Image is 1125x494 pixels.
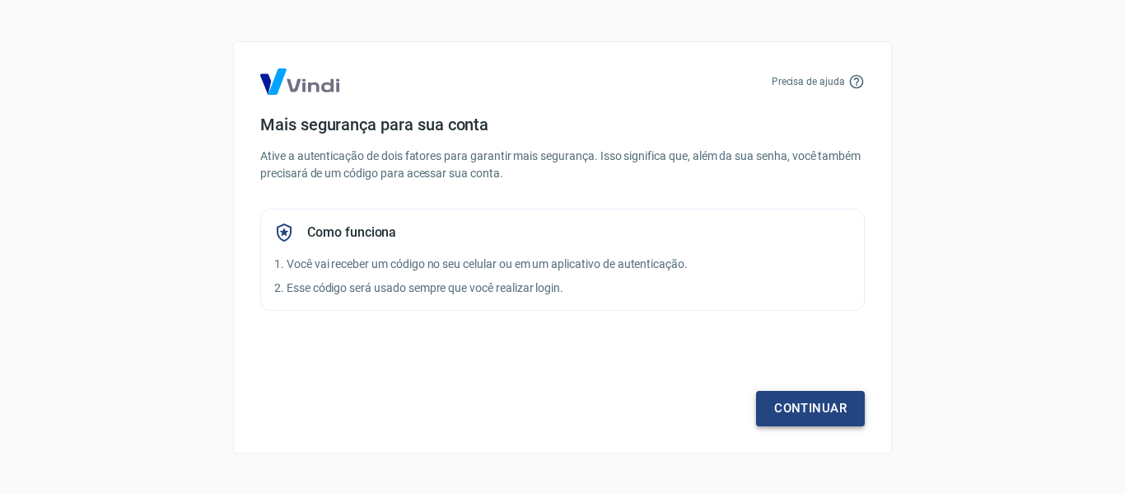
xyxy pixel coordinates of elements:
img: Logo Vind [260,68,339,95]
h5: Como funciona [307,224,396,241]
p: 2. Esse código será usado sempre que você realizar login. [274,280,851,297]
h4: Mais segurança para sua conta [260,115,865,134]
a: Continuar [756,391,865,426]
p: Precisa de ajuda [772,74,845,89]
p: Ative a autenticação de dois fatores para garantir mais segurança. Isso significa que, além da su... [260,148,865,182]
p: 1. Você vai receber um código no seu celular ou em um aplicativo de autenticação. [274,256,851,273]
